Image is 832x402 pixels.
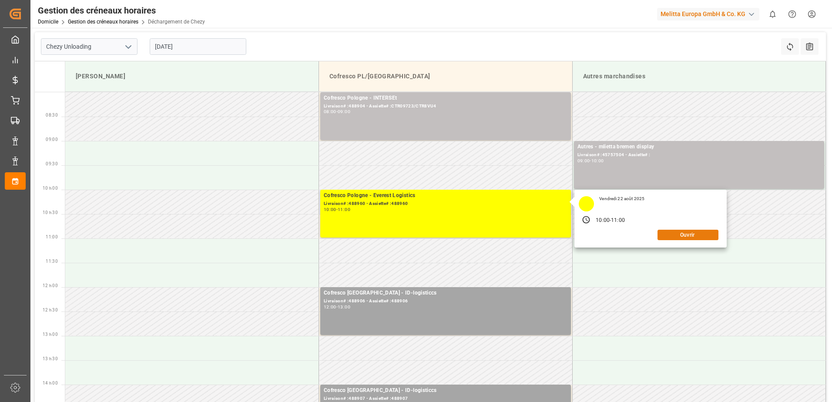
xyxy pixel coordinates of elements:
div: Gestion des créneaux horaires [38,4,205,17]
div: 10:00 [324,208,336,211]
div: Cofresco Pologne - INTERSEt [324,94,567,103]
a: Domicile [38,19,58,25]
div: - [610,217,611,224]
div: 12:00 [324,305,336,309]
div: Cofresco [GEOGRAPHIC_DATA] - ID-logisticcs [324,386,567,395]
div: Livraison# :488960 - Assiette# :488960 [324,200,567,208]
span: 10 h 00 [43,186,58,191]
div: 09:00 [338,110,350,114]
input: Type à rechercher/sélectionner [41,38,138,55]
div: Cofresco [GEOGRAPHIC_DATA] - ID-logisticcs [324,289,567,298]
div: 10:00 [596,217,610,224]
div: - [590,159,591,163]
span: 09:30 [46,161,58,166]
div: 11:00 [338,208,350,211]
font: Melitta Europa GmbH & Co. KG [661,10,745,19]
div: 10:00 [591,159,604,163]
input: JJ-MM-AAAA [150,38,246,55]
div: Livraison# :488906 - Assiette# :488906 [324,298,567,305]
button: Centre d’aide [782,4,802,24]
div: Vendredi 22 août 2025 [596,196,647,202]
span: 08:30 [46,113,58,117]
div: [PERSON_NAME] [72,68,312,84]
span: 12 h 30 [43,308,58,312]
button: Melitta Europa GmbH & Co. KG [657,6,763,22]
div: Cofresco Pologne - Everest Logistics [324,191,567,200]
div: - [336,110,338,114]
div: 09:00 [577,159,590,163]
div: - [336,208,338,211]
div: - [336,305,338,309]
span: 13 h 00 [43,332,58,337]
span: 11:00 [46,234,58,239]
span: 12 h 00 [43,283,58,288]
span: 10 h 30 [43,210,58,215]
span: 11:30 [46,259,58,264]
a: Gestion des créneaux horaires [68,19,138,25]
span: 14 h 00 [43,381,58,385]
div: Livraison# :45757504 - Assiette# : [577,151,821,159]
div: Livraison# :488904 - Assiette# :CTR09723/CTR8VU4 [324,103,567,110]
div: Cofresco PL/[GEOGRAPHIC_DATA] [326,68,565,84]
span: 09:00 [46,137,58,142]
button: Ouvrir [658,230,718,240]
div: 08:00 [324,110,336,114]
div: Autres - mlietta bremen display [577,143,821,151]
div: Autres marchandises [580,68,819,84]
div: 13:00 [338,305,350,309]
div: 11:00 [611,217,625,224]
span: 13 h 30 [43,356,58,361]
button: Afficher 0 nouvelles notifications [763,4,782,24]
button: Ouvrir le menu [121,40,134,54]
